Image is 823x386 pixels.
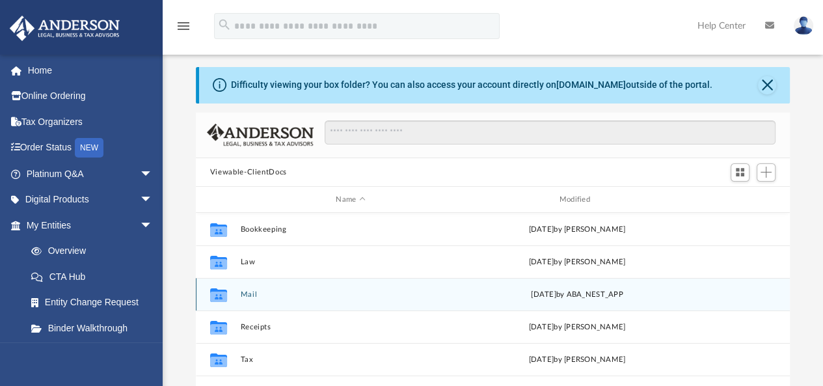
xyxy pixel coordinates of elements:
[231,78,712,92] div: Difficulty viewing your box folder? You can also access your account directly on outside of the p...
[9,83,172,109] a: Online Ordering
[140,187,166,214] span: arrow_drop_down
[18,238,172,264] a: Overview
[240,323,461,331] button: Receipts
[466,322,687,333] div: [DATE] by [PERSON_NAME]
[202,194,234,206] div: id
[240,355,461,364] button: Tax
[140,161,166,187] span: arrow_drop_down
[18,290,172,316] a: Entity Change Request
[794,16,813,35] img: User Pic
[9,212,172,238] a: My Entitiesarrow_drop_down
[210,167,287,178] button: Viewable-ClientDocs
[18,341,166,367] a: My Blueprint
[176,18,191,34] i: menu
[9,109,172,135] a: Tax Organizers
[757,163,776,182] button: Add
[556,79,626,90] a: [DOMAIN_NAME]
[6,16,124,41] img: Anderson Advisors Platinum Portal
[9,161,172,187] a: Platinum Q&Aarrow_drop_down
[466,289,687,301] div: by ABA_NEST_APP
[140,212,166,239] span: arrow_drop_down
[239,194,461,206] div: Name
[9,187,172,213] a: Digital Productsarrow_drop_down
[176,25,191,34] a: menu
[18,264,172,290] a: CTA Hub
[466,354,687,366] div: [DATE] by [PERSON_NAME]
[240,290,461,299] button: Mail
[758,76,776,94] button: Close
[9,57,172,83] a: Home
[240,225,461,234] button: Bookkeeping
[75,138,103,158] div: NEW
[217,18,232,32] i: search
[325,120,776,145] input: Search files and folders
[731,163,750,182] button: Switch to Grid View
[466,256,687,268] div: [DATE] by [PERSON_NAME]
[18,315,172,341] a: Binder Walkthrough
[693,194,784,206] div: id
[466,194,688,206] div: Modified
[466,224,687,236] div: [DATE] by [PERSON_NAME]
[240,258,461,266] button: Law
[531,291,556,298] span: [DATE]
[9,135,172,161] a: Order StatusNEW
